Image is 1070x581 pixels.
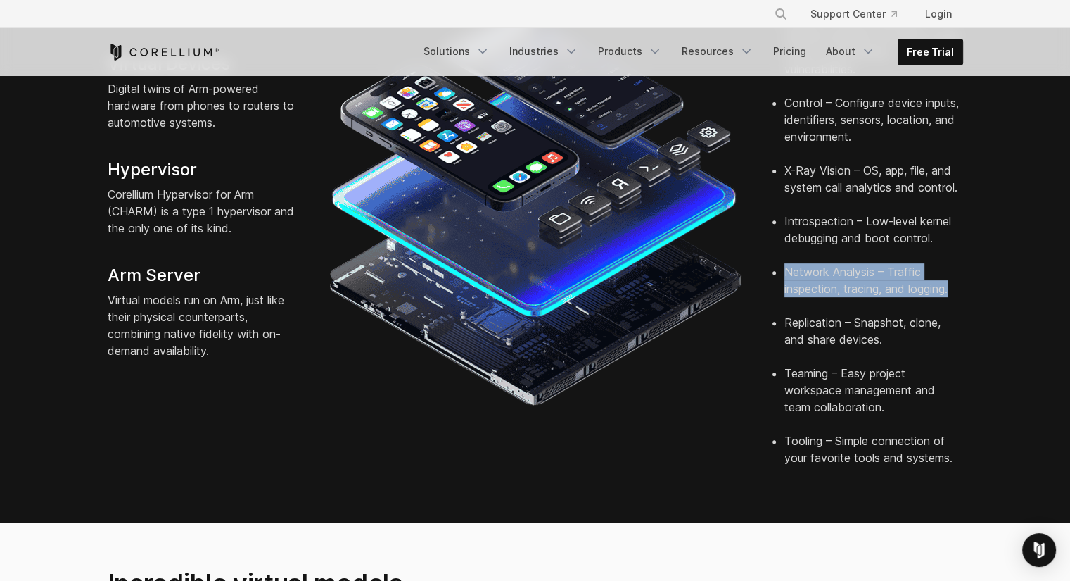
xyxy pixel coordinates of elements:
div: Open Intercom Messenger [1022,533,1056,567]
a: Pricing [765,39,815,64]
a: Industries [501,39,587,64]
div: Navigation Menu [415,39,963,65]
a: Support Center [799,1,908,27]
li: Introspection – Low-level kernel debugging and boot control. [784,213,963,263]
a: Free Trial [898,39,962,65]
li: Tooling – Simple connection of your favorite tools and systems. [784,432,963,466]
a: About [817,39,884,64]
a: Resources [673,39,762,64]
a: Solutions [415,39,498,64]
p: Digital twins of Arm-powered hardware from phones to routers to automotive systems. [108,80,300,131]
p: Corellium Hypervisor for Arm (CHARM) is a type 1 hypervisor and the only one of its kind. [108,186,300,237]
a: Login [914,1,963,27]
li: Teaming – Easy project workspace management and team collaboration. [784,365,963,432]
h4: Arm Server [108,265,300,286]
div: Navigation Menu [757,1,963,27]
li: Control – Configure device inputs, identifiers, sensors, location, and environment. [784,94,963,162]
button: Search [768,1,794,27]
li: Network Analysis – Traffic inspection, tracing, and logging. [784,263,963,314]
li: X-Ray Vision – OS, app, file, and system call analytics and control. [784,162,963,213]
h4: Hypervisor [108,159,300,180]
li: Replication – Snapshot, clone, and share devices. [784,314,963,365]
p: Virtual models run on Arm, just like their physical counterparts, combining native fidelity with ... [108,292,300,359]
a: Products [590,39,670,64]
a: Corellium Home [108,44,219,61]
